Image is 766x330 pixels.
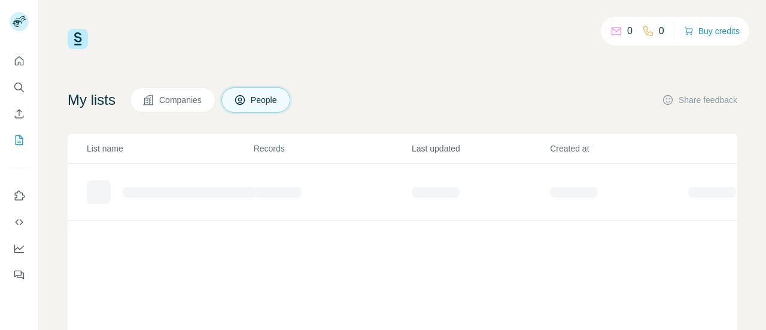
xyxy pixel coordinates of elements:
button: Enrich CSV [10,103,29,125]
p: Last updated [412,143,549,155]
button: Use Surfe API [10,211,29,233]
button: Quick start [10,50,29,72]
h4: My lists [68,90,115,110]
p: 0 [659,24,664,38]
img: Surfe Logo [68,29,88,49]
p: 0 [627,24,633,38]
p: Created at [550,143,687,155]
p: Records [254,143,411,155]
button: Feedback [10,264,29,286]
span: People [251,94,278,106]
button: Buy credits [684,23,740,40]
button: Share feedback [662,94,737,106]
button: Search [10,77,29,98]
button: My lists [10,129,29,151]
button: Use Surfe on LinkedIn [10,185,29,207]
span: Companies [159,94,203,106]
button: Dashboard [10,238,29,259]
p: List name [87,143,253,155]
